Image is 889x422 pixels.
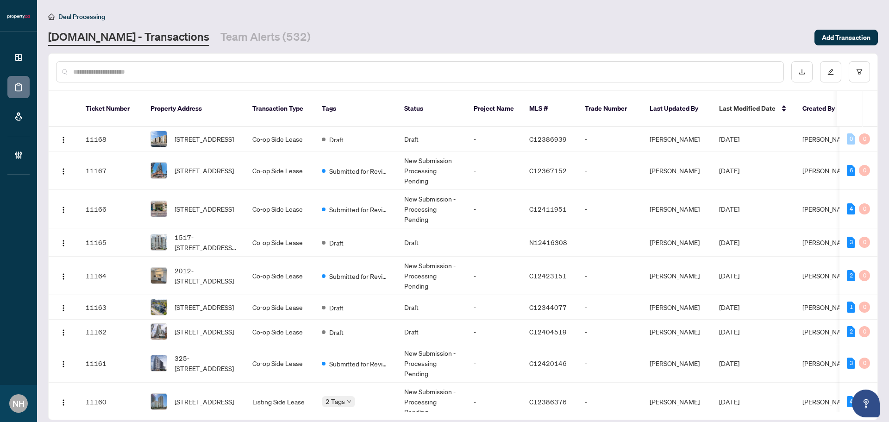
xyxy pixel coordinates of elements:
[175,302,234,312] span: [STREET_ADDRESS]
[522,91,577,127] th: MLS #
[397,151,466,190] td: New Submission - Processing Pending
[466,190,522,228] td: -
[466,151,522,190] td: -
[245,383,314,421] td: Listing Side Lease
[822,30,870,45] span: Add Transaction
[245,190,314,228] td: Co-op Side Lease
[56,132,71,146] button: Logo
[151,355,167,371] img: thumbnail-img
[859,326,870,337] div: 0
[814,30,878,45] button: Add Transaction
[56,235,71,250] button: Logo
[466,320,522,344] td: -
[329,238,344,248] span: Draft
[802,238,852,246] span: [PERSON_NAME]
[245,91,314,127] th: Transaction Type
[78,127,143,151] td: 11168
[56,202,71,216] button: Logo
[314,91,397,127] th: Tags
[56,300,71,315] button: Logo
[220,29,311,46] a: Team Alerts (532)
[802,328,852,336] span: [PERSON_NAME]
[791,61,813,82] button: download
[847,237,855,248] div: 3
[48,13,55,20] span: home
[719,103,776,113] span: Last Modified Date
[577,228,642,257] td: -
[642,228,712,257] td: [PERSON_NAME]
[329,166,389,176] span: Submitted for Review
[642,91,712,127] th: Last Updated By
[56,324,71,339] button: Logo
[13,397,25,410] span: NH
[329,302,344,313] span: Draft
[60,168,67,175] img: Logo
[529,166,567,175] span: C12367152
[78,320,143,344] td: 11162
[245,228,314,257] td: Co-op Side Lease
[466,383,522,421] td: -
[151,234,167,250] img: thumbnail-img
[397,91,466,127] th: Status
[847,326,855,337] div: 2
[847,165,855,176] div: 6
[78,383,143,421] td: 11160
[397,127,466,151] td: Draft
[577,295,642,320] td: -
[827,69,834,75] span: edit
[802,205,852,213] span: [PERSON_NAME]
[151,201,167,217] img: thumbnail-img
[78,344,143,383] td: 11161
[151,394,167,409] img: thumbnail-img
[642,190,712,228] td: [PERSON_NAME]
[329,134,344,145] span: Draft
[151,131,167,147] img: thumbnail-img
[642,344,712,383] td: [PERSON_NAME]
[529,303,567,311] span: C12344077
[466,295,522,320] td: -
[175,204,234,214] span: [STREET_ADDRESS]
[151,324,167,340] img: thumbnail-img
[802,359,852,367] span: [PERSON_NAME]
[529,271,567,280] span: C12423151
[856,69,863,75] span: filter
[326,396,345,407] span: 2 Tags
[529,238,567,246] span: N12416308
[7,14,30,19] img: logo
[397,295,466,320] td: Draft
[78,151,143,190] td: 11167
[56,268,71,283] button: Logo
[466,91,522,127] th: Project Name
[847,396,855,407] div: 4
[529,328,567,336] span: C12404519
[56,394,71,409] button: Logo
[802,303,852,311] span: [PERSON_NAME]
[577,383,642,421] td: -
[466,344,522,383] td: -
[175,165,234,176] span: [STREET_ADDRESS]
[78,257,143,295] td: 11164
[175,327,234,337] span: [STREET_ADDRESS]
[859,237,870,248] div: 0
[849,61,870,82] button: filter
[802,166,852,175] span: [PERSON_NAME]
[859,165,870,176] div: 0
[847,133,855,145] div: 0
[397,383,466,421] td: New Submission - Processing Pending
[847,270,855,281] div: 2
[577,190,642,228] td: -
[577,151,642,190] td: -
[642,151,712,190] td: [PERSON_NAME]
[245,320,314,344] td: Co-op Side Lease
[397,228,466,257] td: Draft
[245,295,314,320] td: Co-op Side Lease
[60,329,67,336] img: Logo
[820,61,841,82] button: edit
[577,91,642,127] th: Trade Number
[719,205,739,213] span: [DATE]
[78,228,143,257] td: 11165
[859,270,870,281] div: 0
[151,268,167,283] img: thumbnail-img
[58,13,105,21] span: Deal Processing
[397,344,466,383] td: New Submission - Processing Pending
